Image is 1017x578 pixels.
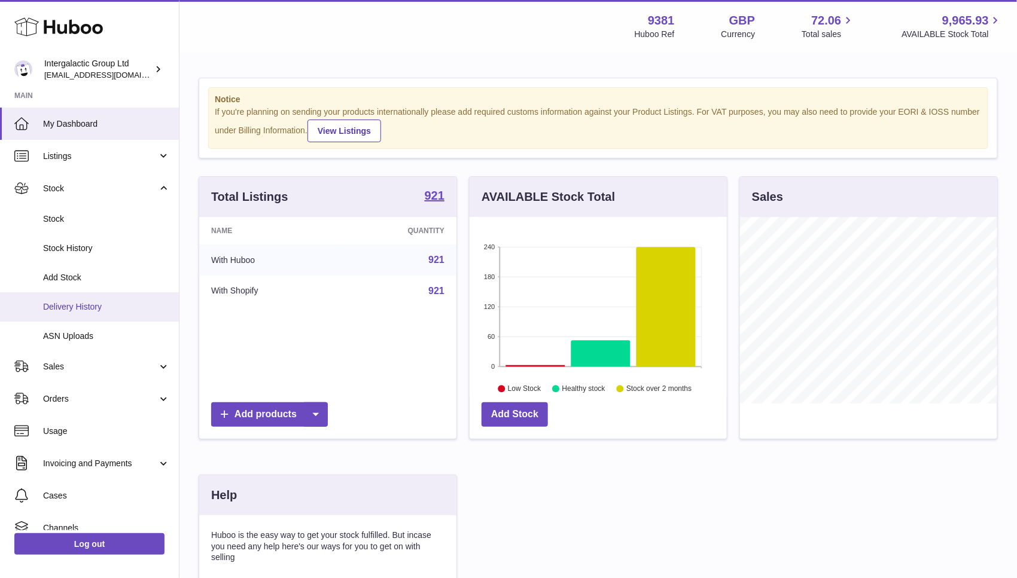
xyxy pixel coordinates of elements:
[43,151,157,162] span: Listings
[211,530,444,564] p: Huboo is the easy way to get your stock fulfilled. But incase you need any help here's our ways f...
[43,393,157,405] span: Orders
[211,487,237,503] h3: Help
[635,29,675,40] div: Huboo Ref
[43,426,170,437] span: Usage
[428,286,444,296] a: 921
[482,402,548,427] a: Add Stock
[482,189,615,205] h3: AVAILABLE Stock Total
[43,522,170,534] span: Channels
[215,106,982,142] div: If you're planning on sending your products internationally please add required customs informati...
[721,29,756,40] div: Currency
[43,361,157,372] span: Sales
[43,272,170,283] span: Add Stock
[199,276,338,307] td: With Shopify
[562,384,606,393] text: Healthy stock
[425,189,444,201] strong: 921
[43,183,157,194] span: Stock
[43,458,157,469] span: Invoicing and Payments
[802,13,855,40] a: 72.06 Total sales
[491,363,495,370] text: 0
[338,217,456,244] th: Quantity
[902,29,1003,40] span: AVAILABLE Stock Total
[43,490,170,501] span: Cases
[44,58,152,81] div: Intergalactic Group Ltd
[942,13,989,29] span: 9,965.93
[211,189,288,205] h3: Total Listings
[484,243,495,250] text: 240
[43,243,170,254] span: Stock History
[199,217,338,244] th: Name
[425,189,444,204] a: 921
[648,13,675,29] strong: 9381
[802,29,855,40] span: Total sales
[14,60,32,78] img: info@junglistnetwork.com
[43,213,170,225] span: Stock
[43,118,170,130] span: My Dashboard
[307,120,381,142] a: View Listings
[752,189,783,205] h3: Sales
[43,331,170,342] span: ASN Uploads
[626,384,692,393] text: Stock over 2 months
[811,13,841,29] span: 72.06
[43,301,170,313] span: Delivery History
[428,255,444,265] a: 921
[199,244,338,276] td: With Huboo
[215,94,982,105] strong: Notice
[488,333,495,340] text: 60
[729,13,755,29] strong: GBP
[211,402,328,427] a: Add products
[14,533,165,555] a: Log out
[44,70,176,79] span: [EMAIL_ADDRESS][DOMAIN_NAME]
[508,384,541,393] text: Low Stock
[902,13,1003,40] a: 9,965.93 AVAILABLE Stock Total
[484,303,495,310] text: 120
[484,273,495,280] text: 180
